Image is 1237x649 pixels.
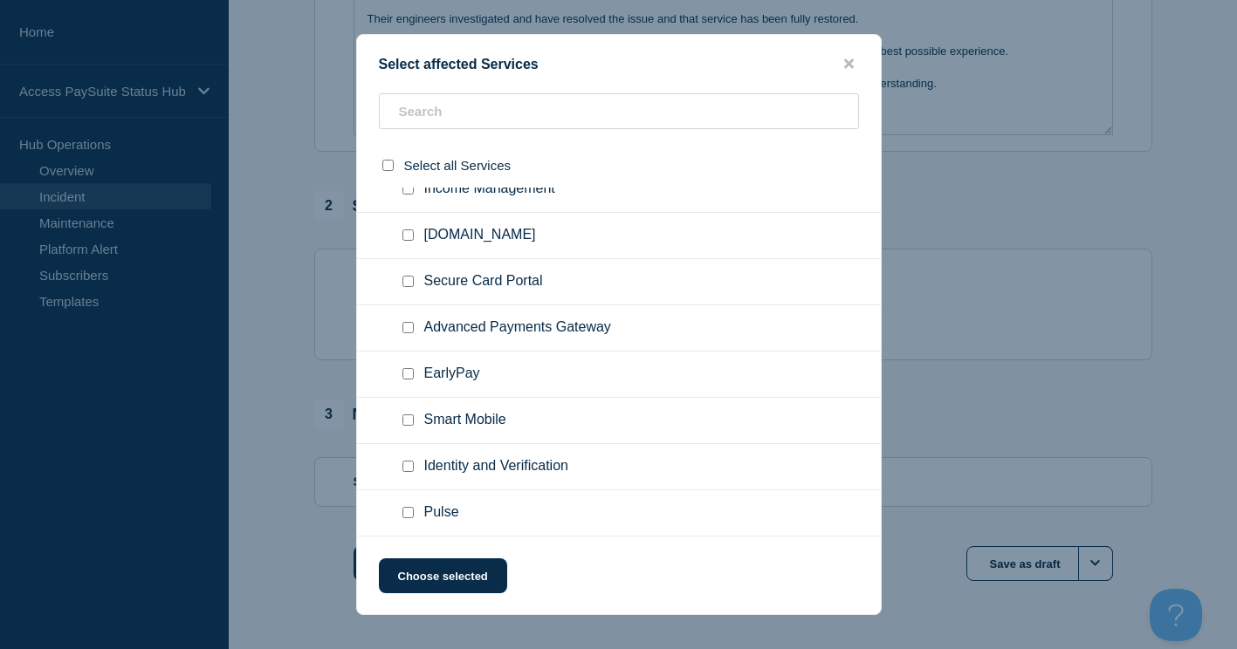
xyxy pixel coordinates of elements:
div: Select affected Services [357,56,881,72]
span: Pulse [424,504,459,522]
input: Secure Card Portal checkbox [402,276,414,287]
span: [DOMAIN_NAME] [424,227,536,244]
input: Identity and Verification checkbox [402,461,414,472]
input: EarlyPay checkbox [402,368,414,379]
span: Select all Services [404,158,512,173]
span: Identity and Verification [424,458,568,475]
input: Smart Mobile checkbox [402,414,414,426]
button: Choose selected [379,558,507,593]
input: Search [379,93,859,129]
span: Income Management [424,181,555,198]
span: EarlyPay [424,365,480,383]
input: Advanced Payments Gateway checkbox [402,322,414,333]
input: Income Management checkbox [402,183,414,195]
input: select all checkbox [382,160,394,171]
span: Smart Mobile [424,412,506,429]
input: Pulse checkbox [402,507,414,518]
button: close button [839,56,859,72]
input: Paye.net checkbox [402,229,414,241]
span: Secure Card Portal [424,273,543,290]
span: Advanced Payments Gateway [424,319,611,337]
